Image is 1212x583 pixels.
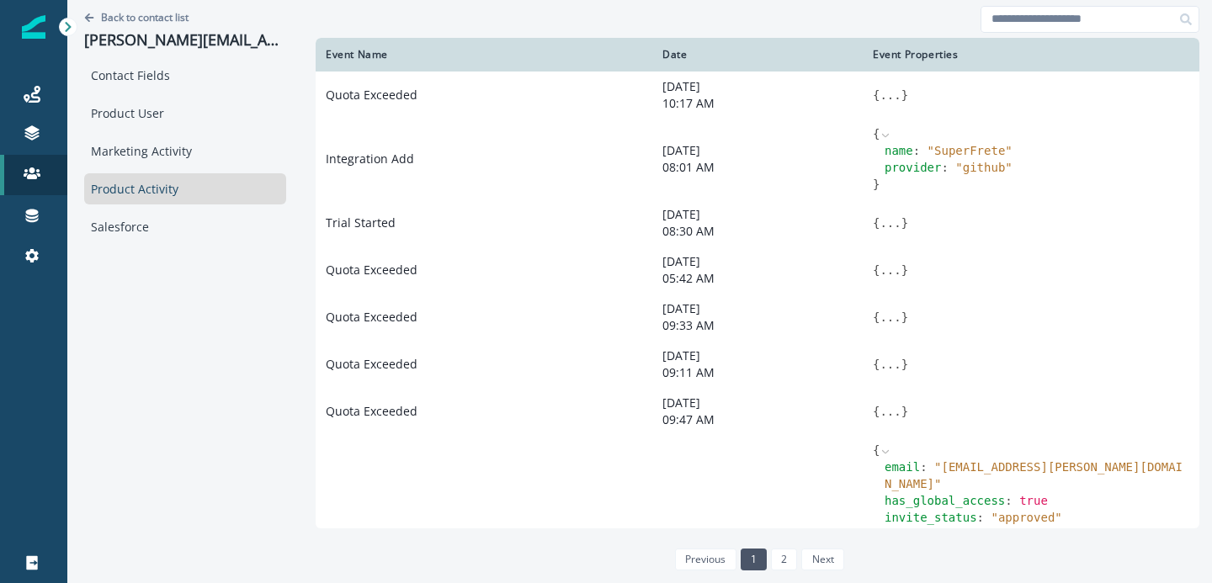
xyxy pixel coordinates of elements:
span: { [873,405,880,418]
div: : [885,509,1189,526]
ul: Pagination [671,549,844,570]
span: } [873,178,880,191]
p: 08:01 AM [662,159,853,176]
div: Event Name [326,48,642,61]
div: : [885,526,1189,543]
button: ... [880,87,901,103]
div: Salesforce [84,211,286,242]
span: invite_status [885,511,977,524]
div: : [885,142,1189,159]
span: } [901,310,908,324]
span: } [901,88,908,102]
button: ... [880,403,901,420]
span: } [901,263,908,277]
p: [DATE] [662,206,853,223]
p: 05:42 AM [662,270,853,287]
span: " approved " [991,511,1061,524]
span: { [873,263,880,277]
td: Quota Exceeded [316,388,652,435]
span: } [901,358,908,371]
span: " member " [928,527,984,541]
p: [DATE] [662,78,853,95]
a: Next page [801,549,843,570]
span: " github " [955,161,1012,174]
span: { [873,443,880,457]
td: Quota Exceeded [316,246,652,294]
span: { [873,88,880,102]
button: ... [880,262,901,278]
p: [DATE] [662,300,853,317]
span: } [901,405,908,418]
div: Product User [84,98,286,129]
div: : [885,159,1189,176]
td: Trial Started [316,199,652,246]
span: true [1019,494,1048,507]
p: [PERSON_NAME][EMAIL_ADDRESS][DOMAIN_NAME] [84,31,286,50]
span: " [EMAIL_ADDRESS][PERSON_NAME][DOMAIN_NAME] " [885,460,1183,490]
div: Marketing Activity [84,135,286,167]
a: Page 1 is your current page [741,549,767,570]
div: Product Activity [84,173,286,204]
p: [DATE] [662,395,853,411]
span: email [885,460,920,474]
span: has_global_access [885,494,1005,507]
div: Date [662,48,853,61]
span: " SuperFrete " [928,144,1013,157]
button: ... [880,215,901,231]
span: { [873,310,880,324]
td: Quota Exceeded [316,294,652,341]
p: 08:30 AM [662,223,853,240]
p: 09:33 AM [662,317,853,334]
span: { [873,358,880,371]
p: [DATE] [662,347,853,364]
td: Quota Exceeded [316,341,652,388]
button: ... [880,309,901,326]
div: Contact Fields [84,60,286,91]
span: { [873,216,880,230]
td: Quota Exceeded [316,72,652,119]
span: } [901,216,908,230]
div: : [885,492,1189,509]
span: provider [885,161,941,174]
p: 09:11 AM [662,364,853,381]
p: 10:17 AM [662,95,853,112]
img: Inflection [22,15,45,39]
td: Integration Add [316,119,652,199]
p: [DATE] [662,142,853,159]
a: Page 2 [771,549,797,570]
button: ... [880,356,901,373]
div: Event Properties [873,48,1189,61]
span: { [873,127,880,140]
span: role [885,527,913,541]
p: 09:47 AM [662,411,853,428]
p: Back to contact list [101,10,189,24]
button: Go back [84,10,189,24]
p: [DATE] [662,253,853,270]
span: name [885,144,913,157]
div: : [885,458,1189,492]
